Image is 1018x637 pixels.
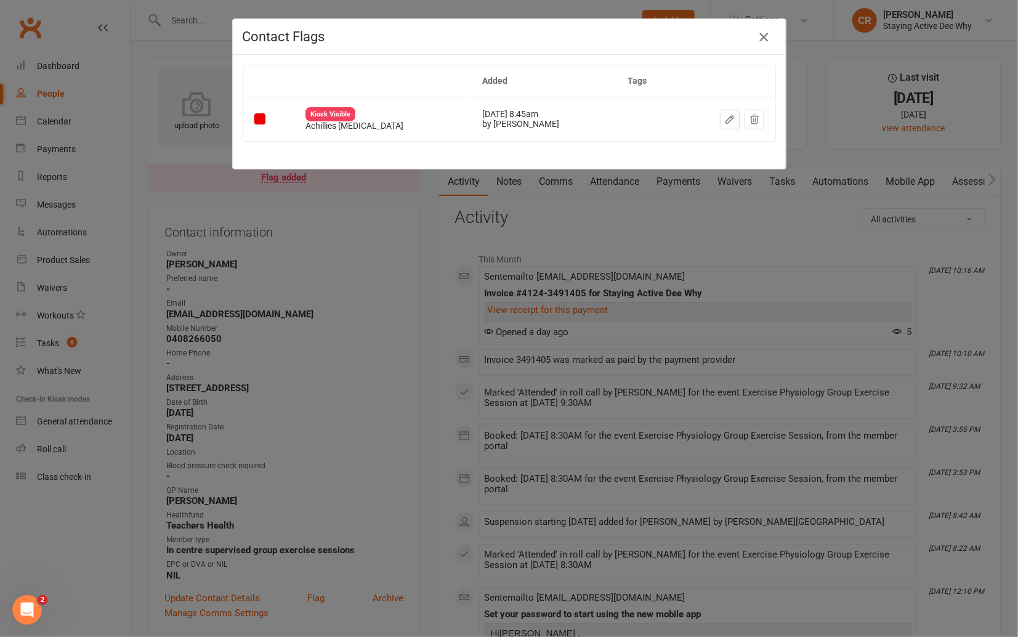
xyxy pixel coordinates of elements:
th: Tags [616,65,677,97]
div: Kiosk Visible [305,107,355,121]
th: Added [471,65,617,97]
td: [DATE] 8:45am by [PERSON_NAME] [471,97,617,140]
button: Dismiss this flag [745,110,764,129]
span: 2 [38,595,47,605]
iframe: Intercom live chat [12,595,42,625]
h4: Contact Flags [243,29,776,44]
div: Achillies [MEDICAL_DATA] [305,121,460,131]
button: Close [754,27,774,47]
